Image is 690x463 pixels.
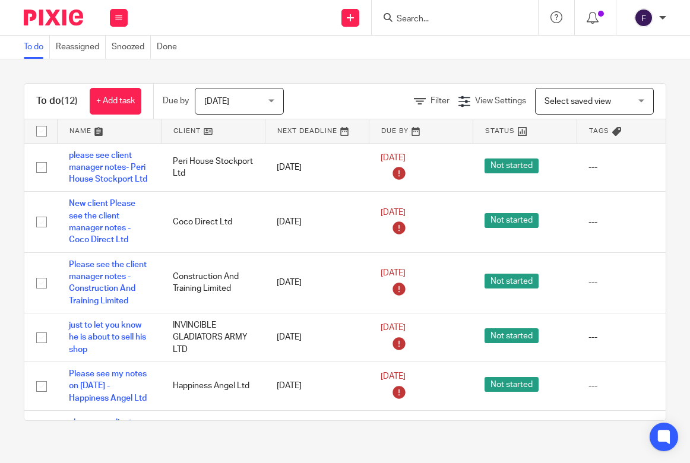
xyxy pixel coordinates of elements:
[36,95,78,107] h1: To do
[381,372,406,380] span: [DATE]
[485,213,539,228] span: Not started
[265,313,369,361] td: [DATE]
[157,36,183,59] a: Done
[204,97,229,106] span: [DATE]
[69,261,147,305] a: Please see the client manager notes - Construction And Training Limited
[161,410,265,459] td: Paritah Ltd
[90,88,141,115] a: + Add task
[161,143,265,192] td: Peri House Stockport Ltd
[265,361,369,410] td: [DATE]
[265,192,369,252] td: [DATE]
[485,328,539,343] span: Not started
[69,418,132,451] a: please see client manager notes - Paritah Ltd
[112,36,151,59] a: Snoozed
[161,361,265,410] td: Happiness Angel Ltd
[381,154,406,162] span: [DATE]
[381,208,406,217] span: [DATE]
[265,143,369,192] td: [DATE]
[24,9,83,26] img: Pixie
[69,151,147,184] a: please see client manager notes- Peri House Stockport Ltd
[431,97,450,105] span: Filter
[24,36,50,59] a: To do
[485,377,539,392] span: Not started
[545,97,611,106] span: Select saved view
[265,252,369,313] td: [DATE]
[589,128,609,134] span: Tags
[634,8,653,27] img: svg%3E
[161,252,265,313] td: Construction And Training Limited
[395,14,502,25] input: Search
[69,321,146,354] a: just to let you know he is about to sell his shop
[161,192,265,252] td: Coco Direct Ltd
[381,269,406,277] span: [DATE]
[475,97,526,105] span: View Settings
[485,274,539,288] span: Not started
[61,96,78,106] span: (12)
[485,158,539,173] span: Not started
[69,199,135,244] a: New client Please see the client manager notes - Coco Direct Ltd
[56,36,106,59] a: Reassigned
[381,324,406,332] span: [DATE]
[265,410,369,459] td: [DATE]
[69,370,147,402] a: Please see my notes on [DATE] - Happiness Angel Ltd
[163,95,189,107] p: Due by
[161,313,265,361] td: INVINCIBLE GLADIATORS ARMY LTD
